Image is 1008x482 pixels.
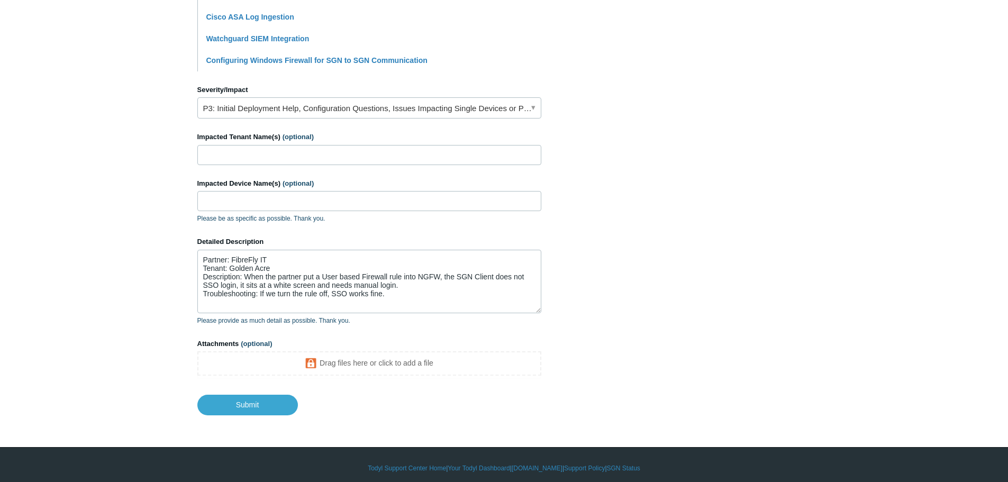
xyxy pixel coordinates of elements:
a: SGN Status [607,463,640,473]
span: (optional) [241,340,272,348]
span: (optional) [283,133,314,141]
a: Support Policy [564,463,605,473]
p: Please provide as much detail as possible. Thank you. [197,316,541,325]
label: Impacted Device Name(s) [197,178,541,189]
label: Attachments [197,339,541,349]
a: Configuring Windows Firewall for SGN to SGN Communication [206,56,428,65]
a: Todyl Support Center Home [368,463,446,473]
p: Please be as specific as possible. Thank you. [197,214,541,223]
a: Cisco ASA Log Ingestion [206,13,294,21]
a: [DOMAIN_NAME] [512,463,562,473]
label: Detailed Description [197,237,541,247]
input: Submit [197,395,298,415]
span: (optional) [283,179,314,187]
a: P3: Initial Deployment Help, Configuration Questions, Issues Impacting Single Devices or Past Out... [197,97,541,119]
label: Impacted Tenant Name(s) [197,132,541,142]
a: Your Todyl Dashboard [448,463,510,473]
label: Severity/Impact [197,85,541,95]
div: | | | | [197,463,811,473]
a: Watchguard SIEM Integration [206,34,310,43]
